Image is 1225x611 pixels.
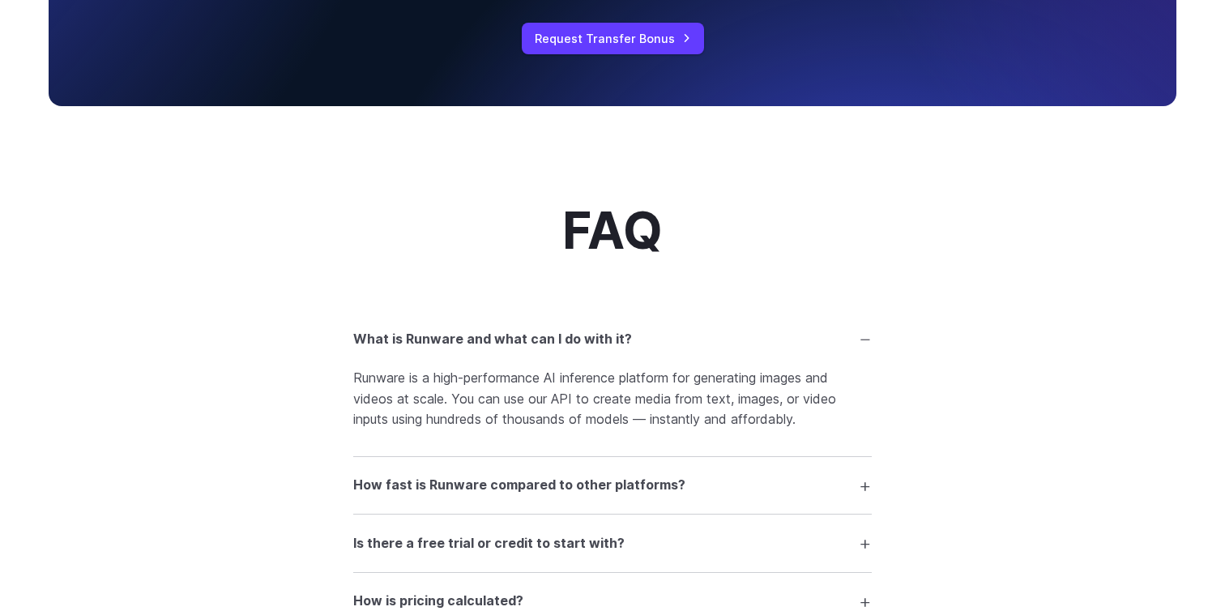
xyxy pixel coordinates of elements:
h3: How fast is Runware compared to other platforms? [353,475,685,496]
p: Runware is a high-performance AI inference platform for generating images and videos at scale. Yo... [353,368,872,430]
summary: How fast is Runware compared to other platforms? [353,470,872,501]
h3: What is Runware and what can I do with it? [353,329,632,350]
h3: Is there a free trial or credit to start with? [353,533,625,554]
summary: Is there a free trial or credit to start with? [353,528,872,558]
h2: FAQ [562,203,663,259]
summary: What is Runware and what can I do with it? [353,324,872,355]
a: Request Transfer Bonus [522,23,704,54]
